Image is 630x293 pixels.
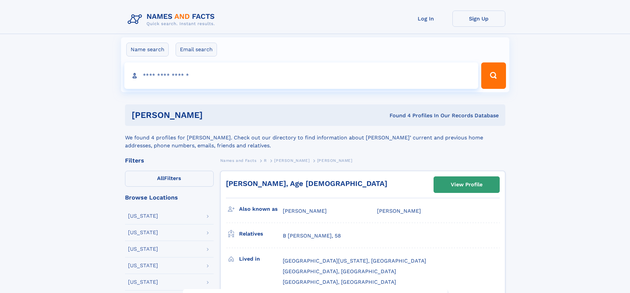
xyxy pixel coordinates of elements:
[283,208,327,214] span: [PERSON_NAME]
[239,228,283,239] h3: Relatives
[274,156,310,165] a: [PERSON_NAME]
[434,177,499,193] a: View Profile
[176,43,217,56] label: Email search
[264,156,267,165] a: R
[125,11,220,28] img: Logo Names and Facts
[125,171,214,187] label: Filters
[377,208,421,214] span: [PERSON_NAME]
[451,177,483,192] div: View Profile
[283,268,396,275] span: [GEOGRAPHIC_DATA], [GEOGRAPHIC_DATA]
[128,279,158,285] div: [US_STATE]
[239,253,283,265] h3: Lived in
[283,232,341,239] a: B [PERSON_NAME], 58
[128,230,158,235] div: [US_STATE]
[274,158,310,163] span: [PERSON_NAME]
[283,279,396,285] span: [GEOGRAPHIC_DATA], [GEOGRAPHIC_DATA]
[157,175,164,181] span: All
[124,62,479,89] input: search input
[128,263,158,268] div: [US_STATE]
[264,158,267,163] span: R
[125,195,214,201] div: Browse Locations
[132,111,296,119] h1: [PERSON_NAME]
[126,43,169,56] label: Name search
[128,246,158,252] div: [US_STATE]
[452,11,505,27] a: Sign Up
[296,112,499,119] div: Found 4 Profiles In Our Records Database
[226,179,387,188] a: [PERSON_NAME], Age [DEMOGRAPHIC_DATA]
[399,11,452,27] a: Log In
[125,158,214,164] div: Filters
[128,213,158,219] div: [US_STATE]
[481,62,506,89] button: Search Button
[283,258,426,264] span: [GEOGRAPHIC_DATA][US_STATE], [GEOGRAPHIC_DATA]
[239,203,283,215] h3: Also known as
[317,158,353,163] span: [PERSON_NAME]
[125,126,505,150] div: We found 4 profiles for [PERSON_NAME]. Check out our directory to find information about [PERSON_...
[220,156,257,165] a: Names and Facts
